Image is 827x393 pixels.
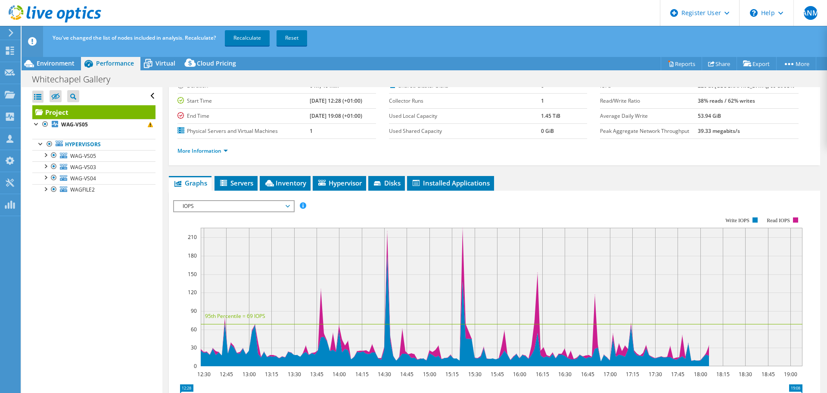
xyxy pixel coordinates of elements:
[725,217,749,223] text: Write IOPS
[288,371,301,378] text: 13:30
[649,371,662,378] text: 17:30
[70,163,96,171] span: WAG-VS03
[600,112,698,120] label: Average Daily Write
[225,30,270,46] a: Recalculate
[277,30,307,46] a: Reset
[762,371,775,378] text: 18:45
[541,97,544,104] b: 1
[411,179,490,187] span: Installed Applications
[194,362,197,370] text: 0
[373,179,401,187] span: Disks
[310,371,323,378] text: 13:45
[28,75,124,84] h1: Whitechapel Gallery
[155,59,175,67] span: Virtual
[188,233,197,241] text: 210
[310,82,339,89] b: 6 hr, 40 min
[698,82,794,89] b: 226 at [GEOGRAPHIC_DATA], 69 at 95%
[32,119,155,130] a: WAG-VS05
[389,97,541,105] label: Collector Runs
[739,371,752,378] text: 18:30
[96,59,134,67] span: Performance
[310,112,362,119] b: [DATE] 19:08 (+01:00)
[37,59,75,67] span: Environment
[698,112,721,119] b: 53.94 GiB
[32,184,155,195] a: WAGFILE2
[70,152,96,160] span: WAG-VS05
[513,371,526,378] text: 16:00
[767,217,790,223] text: Read IOPS
[750,9,758,17] svg: \n
[661,57,702,70] a: Reports
[178,201,289,211] span: IOPS
[32,150,155,161] a: WAG-VS05
[53,34,216,41] span: You've changed the list of nodes included in analysis. Recalculate?
[197,371,211,378] text: 12:30
[389,112,541,120] label: Used Local Capacity
[177,112,310,120] label: End Time
[177,97,310,105] label: Start Time
[32,173,155,184] a: WAG-VS04
[716,371,730,378] text: 18:15
[558,371,572,378] text: 16:30
[310,97,362,104] b: [DATE] 12:28 (+01:00)
[61,121,88,128] b: WAG-VS05
[698,127,740,135] b: 39.33 megabits/s
[355,371,369,378] text: 14:15
[265,371,278,378] text: 13:15
[389,127,541,135] label: Used Shared Capacity
[536,371,549,378] text: 16:15
[600,127,698,135] label: Peak Aggregate Network Throughput
[220,371,233,378] text: 12:45
[603,371,617,378] text: 17:00
[378,371,391,378] text: 14:30
[32,105,155,119] a: Project
[188,270,197,278] text: 150
[177,147,228,154] a: More Information
[541,82,544,89] b: 0
[737,57,777,70] a: Export
[541,112,560,119] b: 1.45 TiB
[188,289,197,296] text: 120
[243,371,256,378] text: 13:00
[205,312,265,320] text: 95th Percentile = 69 IOPS
[264,179,306,187] span: Inventory
[188,252,197,259] text: 180
[491,371,504,378] text: 15:45
[191,326,197,333] text: 60
[70,175,96,182] span: WAG-VS04
[70,186,95,193] span: WAGFILE2
[445,371,459,378] text: 15:15
[694,371,707,378] text: 18:00
[317,179,362,187] span: Hypervisor
[173,179,207,187] span: Graphs
[626,371,639,378] text: 17:15
[698,97,755,104] b: 38% reads / 62% writes
[310,127,313,135] b: 1
[32,139,155,150] a: Hypervisors
[197,59,236,67] span: Cloud Pricing
[219,179,253,187] span: Servers
[191,307,197,314] text: 90
[423,371,436,378] text: 15:00
[191,344,197,351] text: 30
[776,57,816,70] a: More
[468,371,482,378] text: 15:30
[702,57,737,70] a: Share
[400,371,413,378] text: 14:45
[32,161,155,173] a: WAG-VS03
[784,371,797,378] text: 19:00
[333,371,346,378] text: 14:00
[541,127,554,135] b: 0 GiB
[600,97,698,105] label: Read/Write Ratio
[581,371,594,378] text: 16:45
[177,127,310,135] label: Physical Servers and Virtual Machines
[671,371,684,378] text: 17:45
[804,6,818,20] span: ANM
